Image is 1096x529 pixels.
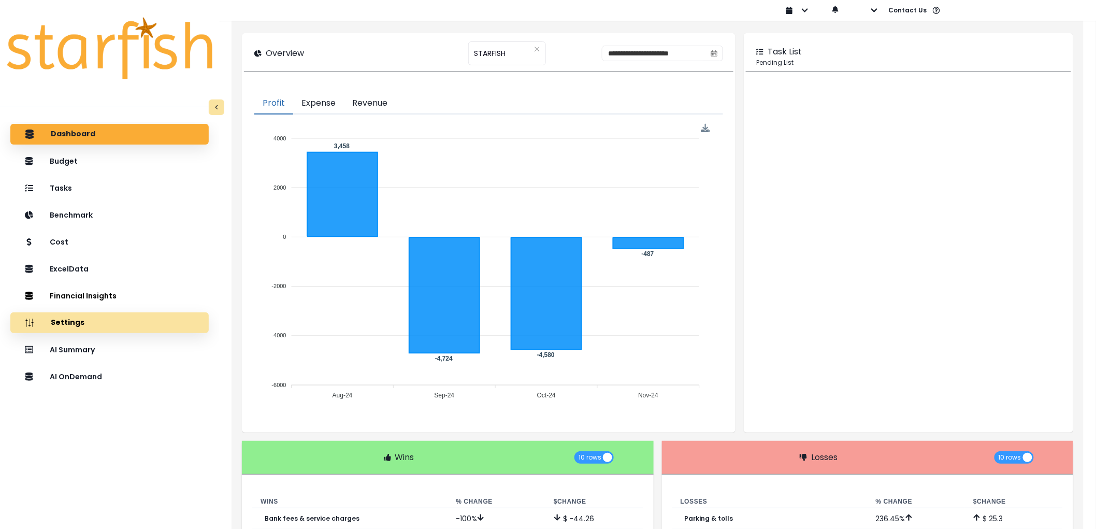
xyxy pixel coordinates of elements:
th: % Change [448,495,545,508]
button: AI Summary [10,339,209,360]
button: Profit [254,93,293,115]
span: 10 rows [579,451,601,464]
button: Clear [534,44,540,54]
img: Download Profit [701,124,710,133]
tspan: -2000 [272,283,286,289]
td: $ 25.3 [965,508,1063,529]
p: Parking & tolls [685,515,733,522]
p: Wins [395,451,414,464]
div: Menu [701,124,710,133]
tspan: 4000 [273,135,286,141]
p: ExcelData [50,265,89,274]
button: Financial Insights [10,285,209,306]
tspan: Nov-24 [639,392,659,399]
th: $ Change [965,495,1063,508]
button: Tasks [10,178,209,198]
th: $ Change [545,495,643,508]
p: Bank fees & service charges [265,515,359,522]
p: Tasks [50,184,72,193]
button: AI OnDemand [10,366,209,387]
p: Benchmark [50,211,93,220]
button: Settings [10,312,209,333]
tspan: -6000 [272,382,286,388]
td: 236.45 % [868,508,965,529]
tspan: Aug-24 [333,392,353,399]
p: Losses [811,451,838,464]
button: Revenue [344,93,396,115]
span: STARFISH [474,42,506,64]
p: Pending List [756,58,1061,67]
th: % Change [868,495,965,508]
button: Benchmark [10,205,209,225]
button: Budget [10,151,209,171]
p: Task List [768,46,802,58]
tspan: Oct-24 [537,392,556,399]
p: AI Summary [50,346,95,354]
button: Expense [293,93,344,115]
p: Overview [266,47,304,60]
p: Dashboard [51,130,95,139]
tspan: Sep-24 [435,392,455,399]
button: ExcelData [10,259,209,279]
span: 10 rows [999,451,1021,464]
th: Losses [672,495,868,508]
p: Budget [50,157,78,166]
p: Cost [50,238,68,247]
p: AI OnDemand [50,373,102,381]
svg: calendar [711,50,718,57]
svg: close [534,46,540,52]
th: Wins [252,495,448,508]
button: Dashboard [10,124,209,145]
td: -100 % [448,508,545,529]
td: $ -44.26 [545,508,643,529]
tspan: 2000 [273,184,286,191]
tspan: -4000 [272,333,286,339]
button: Cost [10,232,209,252]
tspan: 0 [283,234,286,240]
